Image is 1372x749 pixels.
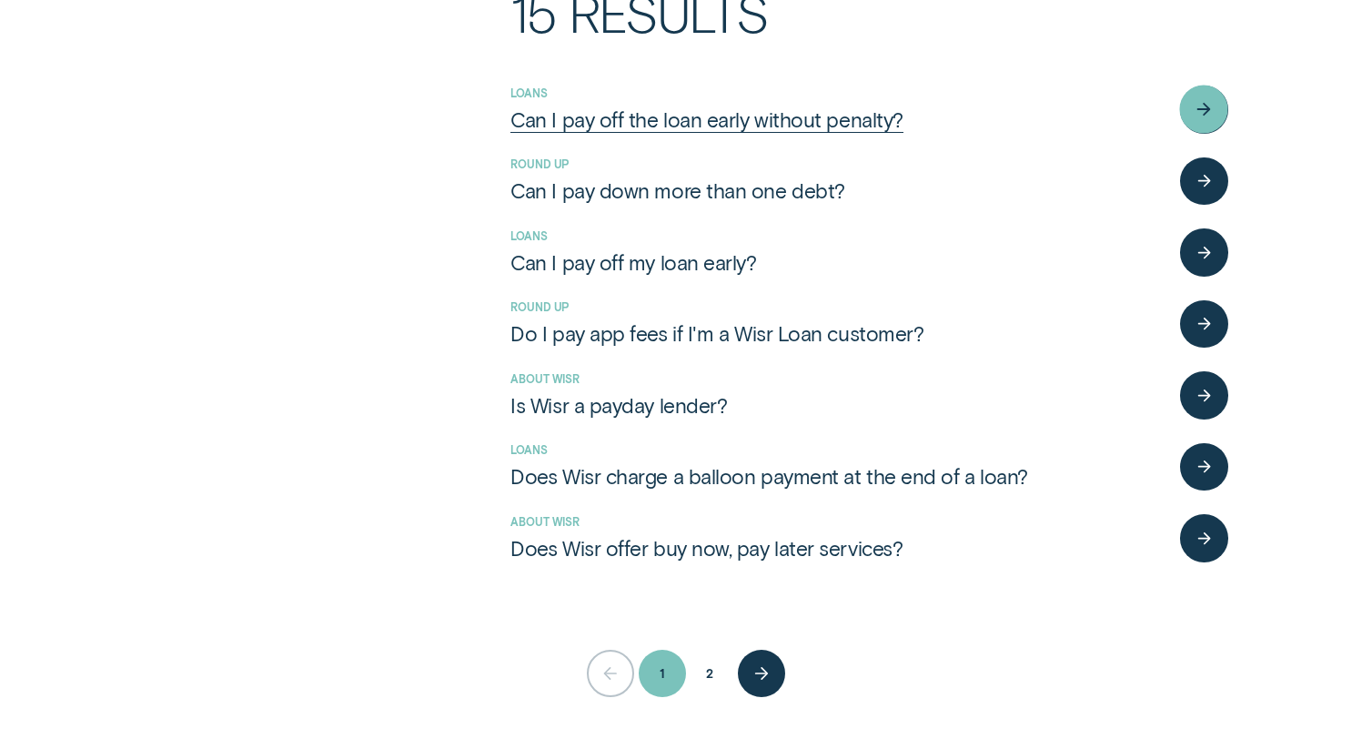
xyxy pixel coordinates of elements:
[510,535,1170,561] a: Does Wisr offer buy now, pay later services?
[510,177,845,203] div: Can I pay down more than one debt?
[686,650,733,697] button: help centre search page 2 link
[510,463,1028,489] div: Does Wisr charge a balloon payment at the end of a loan?
[510,229,547,242] a: Loans
[510,249,756,275] div: Can I pay off my loan early?
[510,372,580,385] a: About Wisr
[510,320,923,346] div: Do I pay app fees if I'm a Wisr Loan customer?
[510,177,1170,203] a: Can I pay down more than one debt?
[510,392,727,418] div: Is Wisr a payday lender?
[510,300,569,313] a: Round Up
[510,443,547,456] a: Loans
[510,463,1170,489] a: Does Wisr charge a balloon payment at the end of a loan?
[510,106,903,132] div: Can I pay off the loan early without penalty?
[510,392,1170,418] a: Is Wisr a payday lender?
[510,86,547,99] a: Loans
[738,650,785,697] button: help centre search next page button
[639,650,686,697] button: help centre search page 1 current page
[510,249,1170,275] a: Can I pay off my loan early?
[510,106,1170,132] a: Can I pay off the loan early without penalty?
[510,535,903,561] div: Does Wisr offer buy now, pay later services?
[510,515,580,528] a: About Wisr
[510,157,569,170] a: Round Up
[510,320,1170,346] a: Do I pay app fees if I'm a Wisr Loan customer?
